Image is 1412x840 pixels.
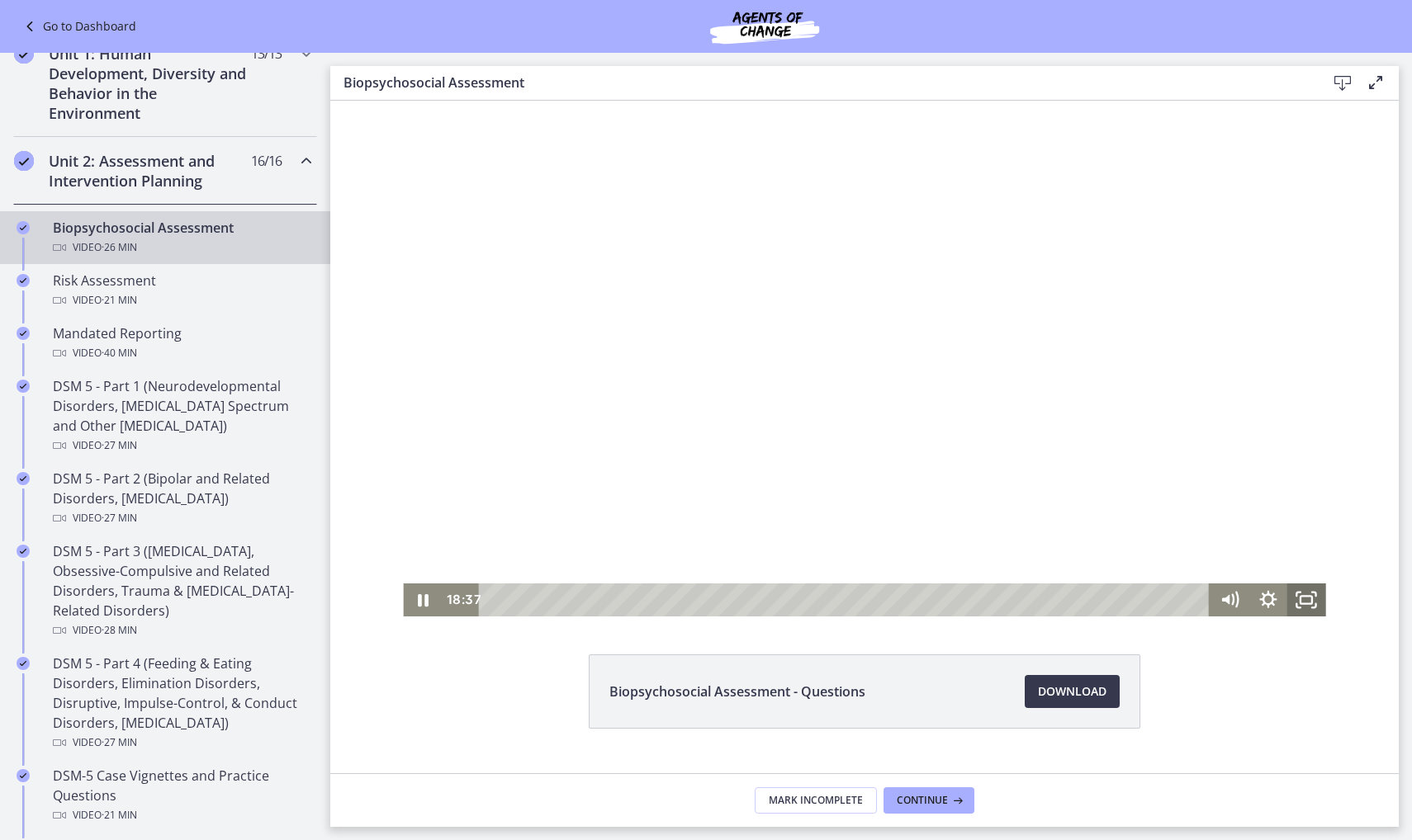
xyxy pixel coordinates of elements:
[53,541,310,640] div: DSM 5 - Part 3 ([MEDICAL_DATA], Obsessive-Compulsive and Related Disorders, Trauma & [MEDICAL_DAT...
[53,218,310,257] div: Biopsychosocial Assessment
[53,238,310,257] div: Video
[17,327,30,340] i: Completed
[49,151,250,191] h2: Unit 2: Assessment and Intervention Planning
[330,101,1399,616] iframe: Video Lesson
[20,17,136,36] a: Go to Dashboard
[957,483,996,516] button: Fullscreen
[102,290,137,310] span: · 21 min
[1025,675,1120,708] a: Download
[251,151,282,171] span: 16 / 16
[17,274,30,287] i: Completed
[102,343,137,363] span: · 40 min
[1038,682,1106,701] span: Download
[14,44,34,64] i: Completed
[102,436,137,455] span: · 27 min
[17,472,30,485] i: Completed
[49,44,250,123] h2: Unit 1: Human Development, Diversity and Behavior in the Environment
[251,44,282,64] span: 13 / 13
[17,769,30,782] i: Completed
[919,483,958,516] button: Show settings menu
[769,794,863,807] span: Mark Incomplete
[102,508,137,528] span: · 27 min
[53,343,310,363] div: Video
[53,766,310,825] div: DSM-5 Case Vignettes and Practice Questions
[53,290,310,310] div: Video
[102,805,137,825] span: · 21 min
[755,787,877,814] button: Mark Incomplete
[53,621,310,640] div: Video
[17,545,30,558] i: Completed
[609,682,865,701] span: Biopsychosocial Assessment - Questions
[53,805,310,825] div: Video
[897,794,948,807] span: Continue
[53,436,310,455] div: Video
[53,323,310,363] div: Mandated Reporting
[17,657,30,670] i: Completed
[53,733,310,753] div: Video
[884,787,974,814] button: Continue
[53,469,310,528] div: DSM 5 - Part 2 (Bipolar and Related Disorders, [MEDICAL_DATA])
[53,376,310,455] div: DSM 5 - Part 1 (Neurodevelopmental Disorders, [MEDICAL_DATA] Spectrum and Other [MEDICAL_DATA])
[880,483,919,516] button: Mute
[17,380,30,393] i: Completed
[53,508,310,528] div: Video
[666,7,864,46] img: Agents of Change
[102,621,137,640] span: · 28 min
[53,271,310,310] div: Risk Assessment
[344,73,1300,92] h3: Biopsychosocial Assessment
[102,733,137,753] span: · 27 min
[17,221,30,234] i: Completed
[53,654,310,753] div: DSM 5 - Part 4 (Feeding & Eating Disorders, Elimination Disorders, Disruptive, Impulse-Control, &...
[102,238,137,257] span: · 26 min
[14,151,34,171] i: Completed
